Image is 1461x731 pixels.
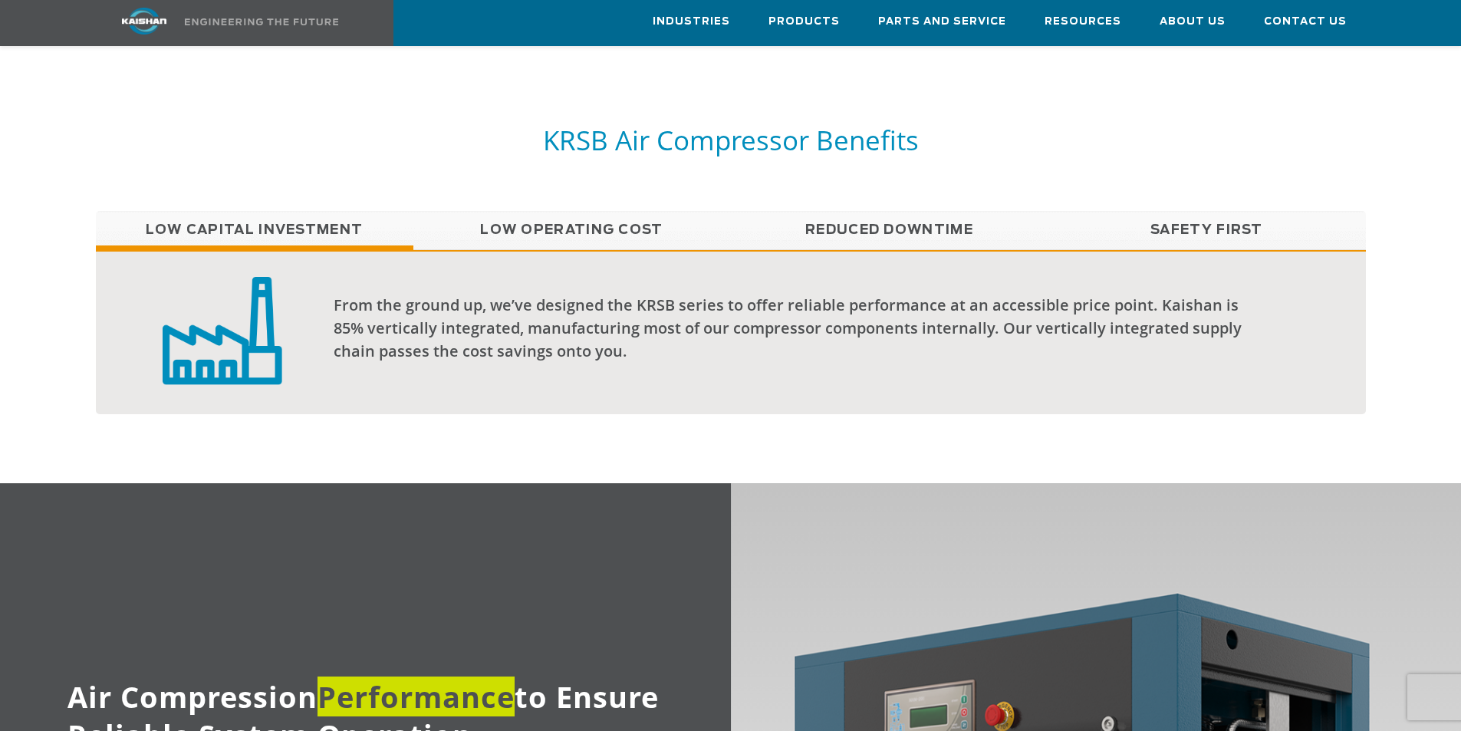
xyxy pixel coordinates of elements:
[1264,13,1347,31] span: Contact Us
[318,677,515,716] span: Performance
[878,13,1006,31] span: Parts and Service
[768,13,840,31] span: Products
[413,211,731,249] a: Low Operating Cost
[87,8,202,35] img: kaishan logo
[1045,13,1121,31] span: Resources
[1264,1,1347,42] a: Contact Us
[1160,13,1226,31] span: About Us
[1045,1,1121,42] a: Resources
[1160,1,1226,42] a: About Us
[878,1,1006,42] a: Parts and Service
[731,211,1048,249] a: Reduced Downtime
[96,211,413,249] a: Low Capital Investment
[96,250,1366,414] div: Low Capital Investment
[163,275,282,385] img: low capital investment badge
[185,18,338,25] img: Engineering the future
[768,1,840,42] a: Products
[653,1,730,42] a: Industries
[1048,211,1366,249] a: Safety First
[334,294,1263,363] div: From the ground up, we’ve designed the KRSB series to offer reliable performance at an accessible...
[653,13,730,31] span: Industries
[96,123,1366,157] h5: KRSB Air Compressor Benefits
